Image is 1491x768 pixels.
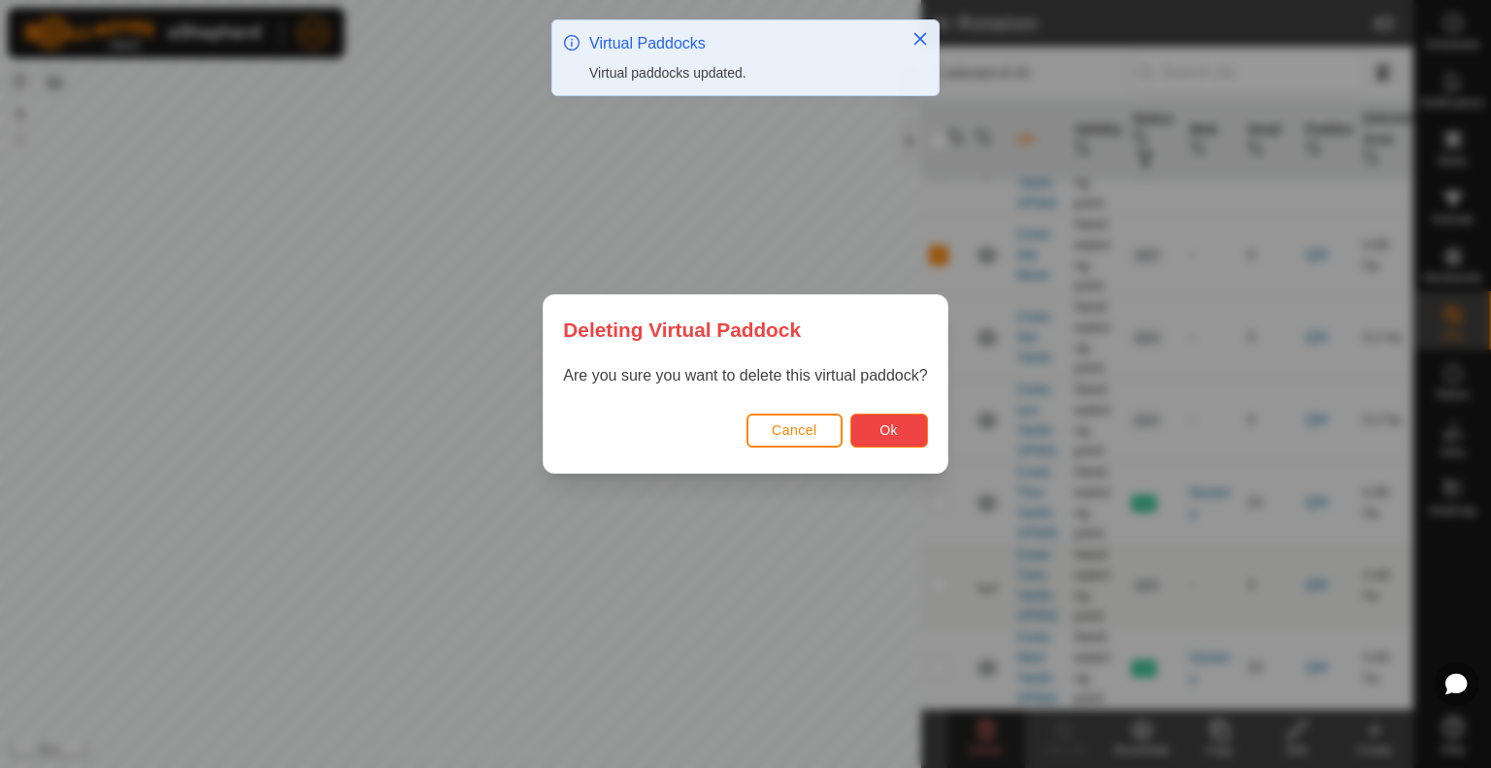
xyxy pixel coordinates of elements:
span: Ok [879,422,898,438]
div: Virtual paddocks updated. [589,63,892,83]
span: Cancel [772,422,817,438]
button: Cancel [746,414,843,448]
button: Close [907,25,934,52]
span: Deleting Virtual Paddock [563,315,801,345]
button: Ok [850,414,928,448]
p: Are you sure you want to delete this virtual paddock? [563,364,927,387]
div: Virtual Paddocks [589,32,892,55]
